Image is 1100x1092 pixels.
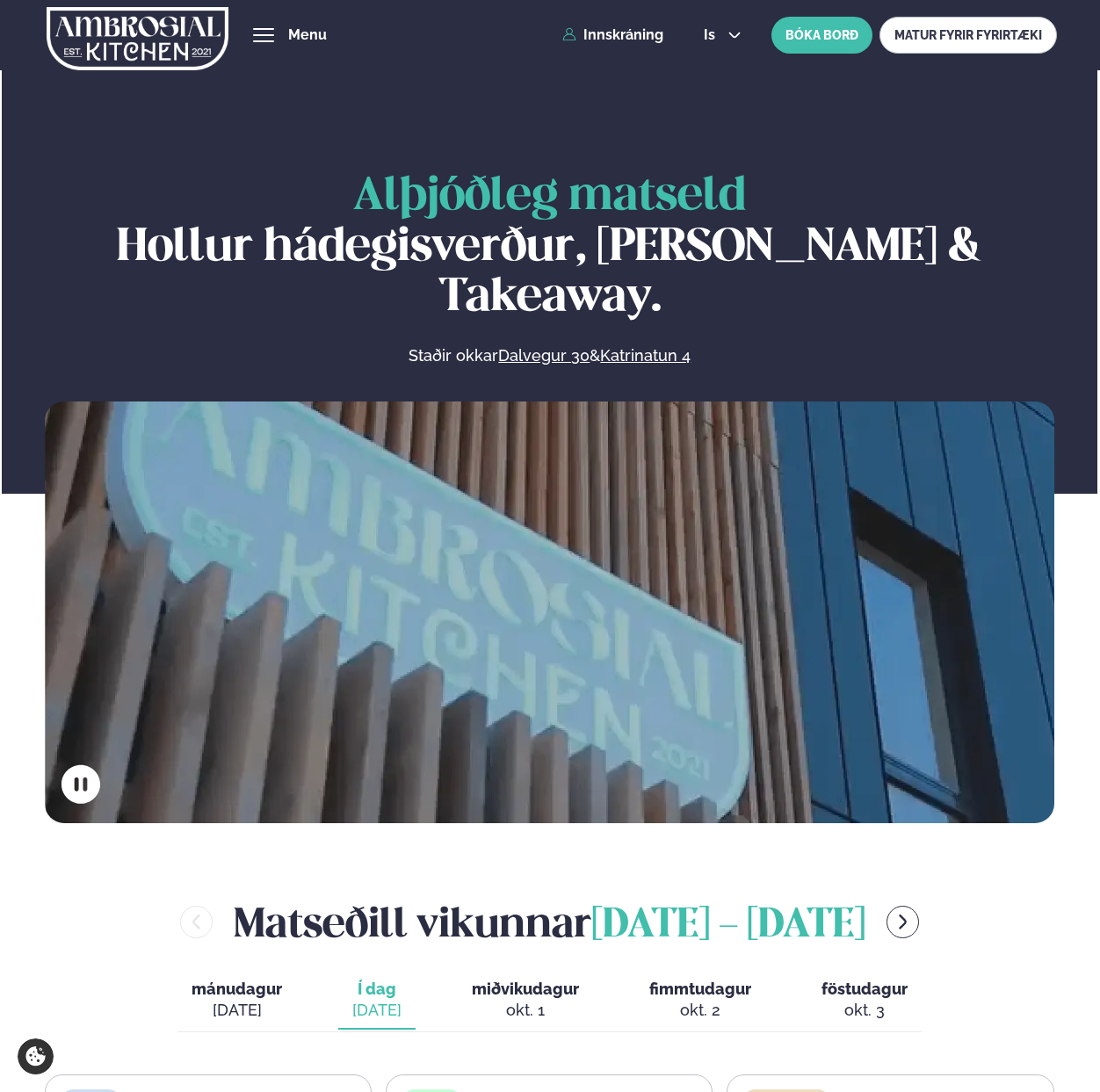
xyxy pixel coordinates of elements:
[562,27,663,43] a: Innskráning
[498,345,590,366] a: Dalvegur 30
[18,1038,54,1074] a: Cookie settings
[807,972,922,1030] button: föstudagur okt. 3
[192,980,282,998] span: mánudagur
[353,176,746,219] span: Alþjóðleg matseld
[704,28,720,42] span: is
[253,25,274,46] button: hamburger
[472,980,579,998] span: miðvikudagur
[352,979,402,1000] span: Í dag
[177,972,296,1030] button: mánudagur [DATE]
[690,28,756,42] button: is
[472,1000,579,1021] div: okt. 1
[338,972,416,1030] button: Í dag [DATE]
[458,972,593,1030] button: miðvikudagur okt. 1
[218,345,882,366] p: Staðir okkar &
[47,3,228,75] img: logo
[879,17,1057,54] a: MATUR FYRIR FYRIRTÆKI
[635,972,765,1030] button: fimmtudagur okt. 2
[600,345,691,366] a: Katrinatun 4
[352,1000,402,1021] div: [DATE]
[45,172,1054,324] h1: Hollur hádegisverður, [PERSON_NAME] & Takeaway.
[192,1000,282,1021] div: [DATE]
[821,1000,908,1021] div: okt. 3
[771,17,872,54] button: BÓKA BORÐ
[234,893,865,951] h2: Matseðill vikunnar
[821,980,908,998] span: föstudagur
[649,980,751,998] span: fimmtudagur
[887,906,919,938] button: menu-btn-right
[649,1000,751,1021] div: okt. 2
[591,907,865,945] span: [DATE] - [DATE]
[180,906,213,938] button: menu-btn-left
